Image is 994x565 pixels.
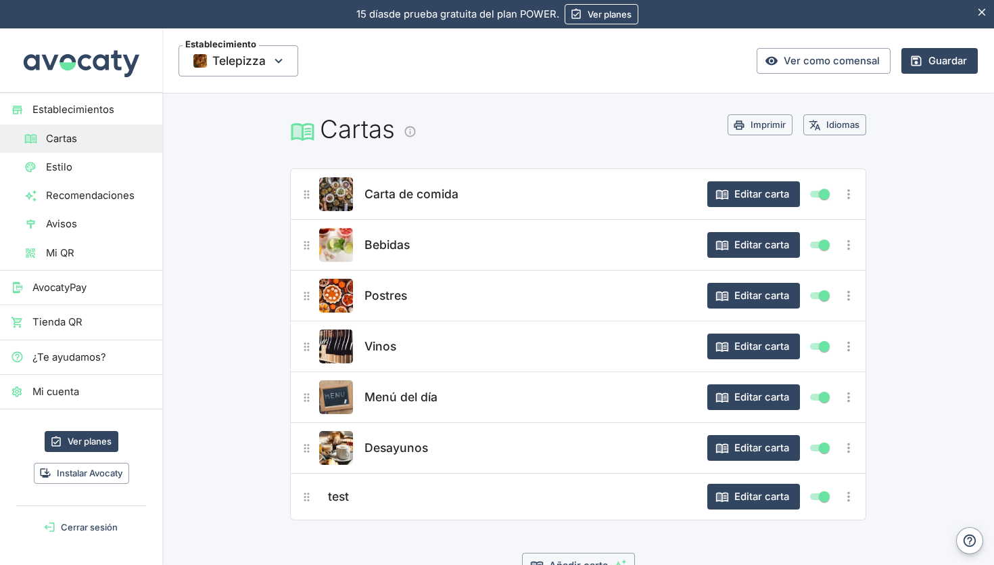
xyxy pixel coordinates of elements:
span: Mostrar / ocultar [816,338,832,355]
button: Más opciones [838,386,859,408]
span: Establecimiento [183,40,259,49]
span: Menú del día [364,388,437,407]
span: Mostrar / ocultar [816,186,832,202]
button: Postres [361,281,410,311]
span: Mi QR [46,246,151,261]
span: Estilo [46,160,151,175]
button: ¿A qué carta? [297,388,316,407]
button: Editar producto [319,279,353,313]
span: Telepizza [179,45,298,76]
span: Mostrar / ocultar [816,489,832,505]
button: Más opciones [838,486,859,507]
button: Instalar Avocaty [34,463,129,484]
button: Guardar [901,48,978,74]
span: Mostrar / ocultar [816,237,832,253]
button: Información [400,122,420,141]
button: Más opciones [838,285,859,307]
button: Menú del día [361,382,441,412]
h1: Cartas [290,114,728,144]
button: Editar carta [707,384,800,410]
button: Editar producto [319,228,353,262]
button: Editar producto [319,177,353,211]
button: ¿A qué carta? [297,487,316,507]
span: AvocatyPay [32,280,151,295]
a: Ver planes [45,431,118,452]
button: ¿A qué carta? [297,438,316,458]
button: Editar producto [319,380,353,414]
button: Editar carta [707,181,800,207]
img: Vinos [319,330,353,363]
button: Vinos [361,332,404,361]
span: Tienda QR [32,315,151,330]
button: EstablecimientoThumbnailTelepizza [179,45,298,76]
button: Más opciones [838,437,859,459]
button: Más opciones [838,336,859,357]
button: Ayuda y contacto [956,527,983,554]
a: Ver planes [565,4,638,24]
span: Cartas [46,131,151,146]
p: de prueba gratuita del plan POWER. [356,7,559,22]
a: Ver como comensal [757,48,891,74]
span: Mi cuenta [32,384,151,399]
button: Editar carta [707,435,800,461]
span: Mostrar / ocultar [816,389,832,405]
button: Bebidas [361,230,413,260]
button: Idiomas [803,114,866,135]
span: Postres [364,286,407,305]
button: Cerrar sesión [5,517,157,538]
span: 15 días [356,8,389,20]
span: test [328,487,349,506]
span: Avisos [46,217,151,231]
button: test [325,482,368,512]
img: Menú del día [319,380,353,414]
button: Editar carta [707,484,800,510]
button: Editar producto [319,431,353,465]
span: Mostrar / ocultar [816,440,832,456]
button: Editar carta [707,334,800,359]
button: Editar carta [707,232,800,258]
img: Thumbnail [193,54,207,68]
img: Desayunos [319,431,353,465]
span: Vinos [364,337,396,356]
img: Carta de comida [319,177,353,211]
span: Bebidas [364,235,410,254]
span: Recomendaciones [46,188,151,203]
img: Avocaty [20,28,142,92]
span: Telepizza [212,51,266,71]
button: Imprimir [728,114,792,135]
button: ¿A qué carta? [297,235,316,255]
button: Esconder aviso [970,1,994,24]
button: ¿A qué carta? [297,337,316,357]
button: Más opciones [838,183,859,205]
button: Desayunos [361,433,431,463]
button: ¿A qué carta? [297,286,316,306]
span: Establecimientos [32,102,151,117]
span: Carta de comida [364,185,458,204]
button: Más opciones [838,234,859,256]
button: Editar carta [707,283,800,309]
span: Mostrar / ocultar [816,288,832,304]
img: Bebidas [319,228,353,262]
img: Postres [319,279,353,313]
button: Editar producto [319,330,353,363]
span: Desayunos [364,438,428,457]
span: ¿Te ayudamos? [32,350,151,365]
button: ¿A qué carta? [297,185,316,204]
button: Carta de comida [361,179,462,209]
